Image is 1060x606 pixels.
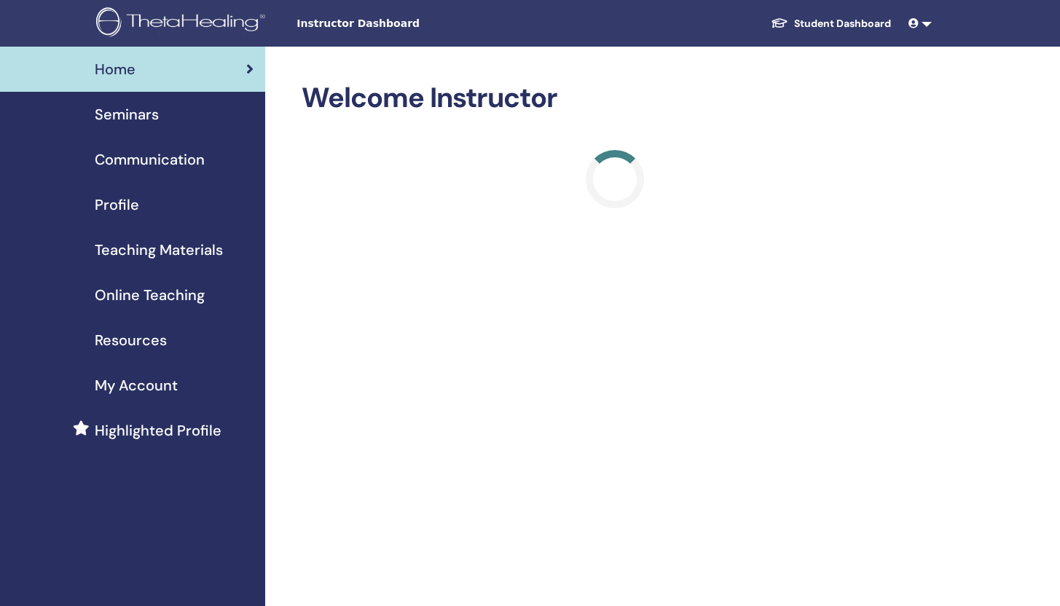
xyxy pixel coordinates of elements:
img: logo.png [96,7,270,40]
span: My Account [95,374,178,396]
img: graduation-cap-white.svg [771,17,788,29]
a: Student Dashboard [759,10,903,37]
span: Profile [95,194,139,216]
span: Communication [95,149,205,170]
h2: Welcome Instructor [302,82,929,115]
span: Teaching Materials [95,239,223,261]
span: Online Teaching [95,284,205,306]
span: Seminars [95,103,159,125]
span: Instructor Dashboard [297,16,515,31]
span: Home [95,58,136,80]
span: Resources [95,329,167,351]
span: Highlighted Profile [95,420,221,441]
